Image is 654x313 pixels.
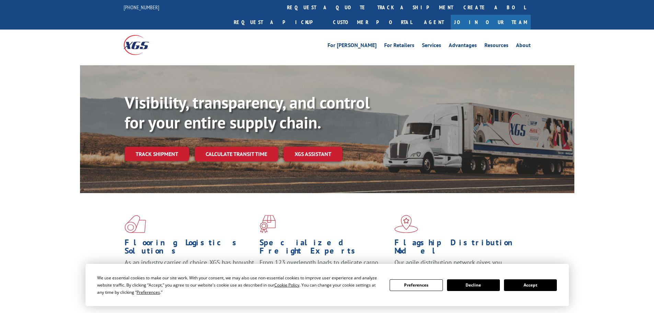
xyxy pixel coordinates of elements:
[260,258,389,289] p: From 123 overlength loads to delicate cargo, our experienced staff knows the best way to move you...
[516,43,531,50] a: About
[447,279,500,291] button: Decline
[417,15,451,30] a: Agent
[390,279,443,291] button: Preferences
[284,147,342,161] a: XGS ASSISTANT
[125,258,254,283] span: As an industry carrier of choice, XGS has brought innovation and dedication to flooring logistics...
[195,147,278,161] a: Calculate transit time
[124,4,159,11] a: [PHONE_NUMBER]
[484,43,508,50] a: Resources
[85,264,569,306] div: Cookie Consent Prompt
[229,15,328,30] a: Request a pickup
[451,15,531,30] a: Join Our Team
[328,43,377,50] a: For [PERSON_NAME]
[97,274,381,296] div: We use essential cookies to make our site work. With your consent, we may also use non-essential ...
[125,215,146,233] img: xgs-icon-total-supply-chain-intelligence-red
[504,279,557,291] button: Accept
[125,238,254,258] h1: Flooring Logistics Solutions
[394,215,418,233] img: xgs-icon-flagship-distribution-model-red
[384,43,414,50] a: For Retailers
[125,147,189,161] a: Track shipment
[274,282,299,288] span: Cookie Policy
[260,215,276,233] img: xgs-icon-focused-on-flooring-red
[328,15,417,30] a: Customer Portal
[260,238,389,258] h1: Specialized Freight Experts
[449,43,477,50] a: Advantages
[125,92,370,133] b: Visibility, transparency, and control for your entire supply chain.
[422,43,441,50] a: Services
[394,238,524,258] h1: Flagship Distribution Model
[394,258,521,275] span: Our agile distribution network gives you nationwide inventory management on demand.
[137,289,160,295] span: Preferences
